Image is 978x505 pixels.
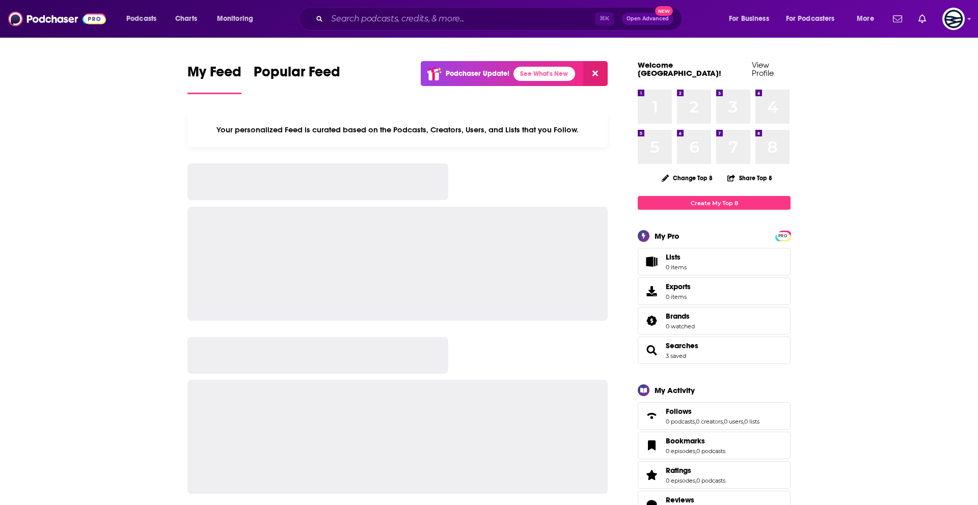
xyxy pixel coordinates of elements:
[666,293,691,300] span: 0 items
[119,11,170,27] button: open menu
[942,8,965,30] img: User Profile
[638,307,791,334] span: Brands
[666,252,681,262] span: Lists
[641,468,662,482] a: Ratings
[126,12,156,26] span: Podcasts
[666,447,695,455] a: 0 episodes
[779,11,850,27] button: open menu
[638,461,791,489] span: Ratings
[666,323,695,330] a: 0 watched
[641,409,662,423] a: Follows
[655,385,695,395] div: My Activity
[695,418,696,425] span: ,
[752,60,774,78] a: View Profile
[666,341,698,350] a: Searches
[857,12,874,26] span: More
[744,418,759,425] a: 0 lists
[942,8,965,30] button: Show profile menu
[666,495,694,504] span: Reviews
[889,10,906,27] a: Show notifications dropdown
[666,466,725,475] a: Ratings
[727,168,773,188] button: Share Top 8
[638,196,791,210] a: Create My Top 8
[850,11,887,27] button: open menu
[187,63,241,94] a: My Feed
[175,12,197,26] span: Charts
[187,63,241,87] span: My Feed
[309,7,692,31] div: Search podcasts, credits, & more...
[638,277,791,305] a: Exports
[254,63,340,94] a: Popular Feed
[641,255,662,269] span: Lists
[729,12,769,26] span: For Business
[641,343,662,357] a: Searches
[942,8,965,30] span: Logged in as GlobalPrairie
[217,12,253,26] span: Monitoring
[446,69,509,78] p: Podchaser Update!
[666,495,725,504] a: Reviews
[666,407,692,416] span: Follows
[666,418,695,425] a: 0 podcasts
[722,11,782,27] button: open menu
[777,232,789,240] span: PRO
[777,232,789,239] a: PRO
[743,418,744,425] span: ,
[641,314,662,328] a: Brands
[724,418,743,425] a: 0 users
[666,264,687,271] span: 0 items
[210,11,266,27] button: open menu
[666,436,725,445] a: Bookmarks
[254,63,340,87] span: Popular Feed
[914,10,930,27] a: Show notifications dropdown
[8,9,106,29] img: Podchaser - Follow, Share and Rate Podcasts
[656,172,719,184] button: Change Top 8
[666,282,691,291] span: Exports
[641,438,662,453] a: Bookmarks
[695,447,696,455] span: ,
[638,336,791,364] span: Searches
[595,12,614,25] span: ⌘ K
[638,60,721,78] a: Welcome [GEOGRAPHIC_DATA]!
[638,432,791,459] span: Bookmarks
[696,477,725,484] a: 0 podcasts
[627,16,669,21] span: Open Advanced
[666,477,695,484] a: 0 episodes
[327,11,595,27] input: Search podcasts, credits, & more...
[666,312,690,321] span: Brands
[695,477,696,484] span: ,
[786,12,835,26] span: For Podcasters
[666,312,695,321] a: Brands
[638,402,791,430] span: Follows
[655,6,673,16] span: New
[666,352,686,359] a: 3 saved
[666,436,705,445] span: Bookmarks
[638,248,791,275] a: Lists
[169,11,203,27] a: Charts
[696,447,725,455] a: 0 podcasts
[655,231,680,241] div: My Pro
[513,67,575,81] a: See What's New
[723,418,724,425] span: ,
[622,13,673,25] button: Open AdvancedNew
[641,284,662,298] span: Exports
[666,252,687,262] span: Lists
[187,113,608,147] div: Your personalized Feed is curated based on the Podcasts, Creators, Users, and Lists that you Follow.
[696,418,723,425] a: 0 creators
[666,466,691,475] span: Ratings
[666,407,759,416] a: Follows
